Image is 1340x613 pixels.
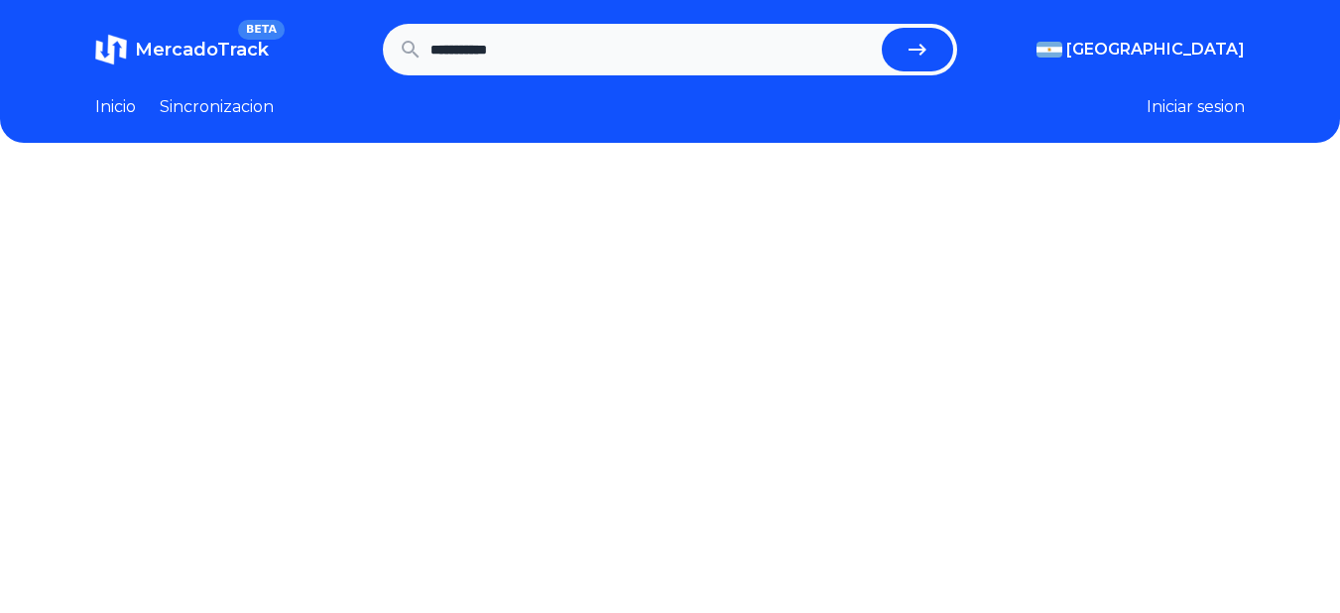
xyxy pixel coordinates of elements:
img: MercadoTrack [95,34,127,65]
button: Iniciar sesion [1147,95,1245,119]
a: Sincronizacion [160,95,274,119]
span: MercadoTrack [135,39,269,61]
span: BETA [238,20,285,40]
span: [GEOGRAPHIC_DATA] [1066,38,1245,61]
a: MercadoTrackBETA [95,34,269,65]
a: Inicio [95,95,136,119]
img: Argentina [1036,42,1062,58]
button: [GEOGRAPHIC_DATA] [1036,38,1245,61]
